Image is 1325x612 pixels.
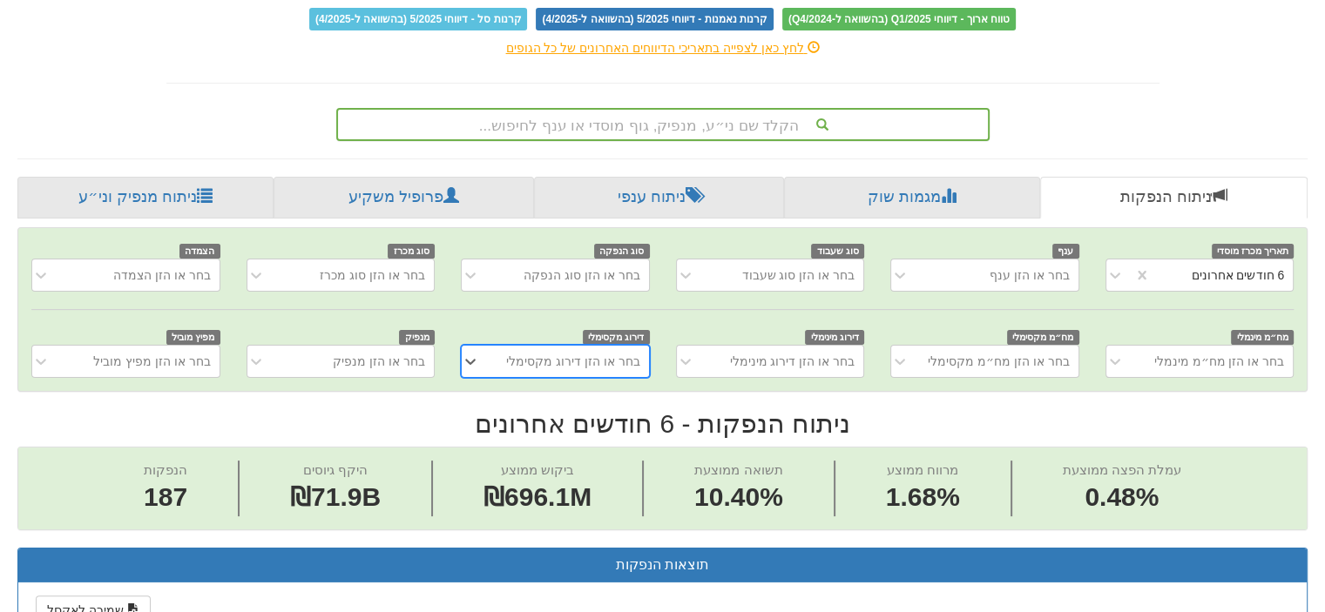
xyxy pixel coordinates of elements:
[536,8,773,30] span: קרנות נאמנות - דיווחי 5/2025 (בהשוואה ל-4/2025)
[144,462,187,477] span: הנפקות
[784,177,1041,219] a: מגמות שוק
[483,482,592,511] span: ₪696.1M
[31,557,1294,573] h3: תוצאות הנפקות
[594,244,650,259] span: סוג הנפקה
[741,266,855,284] div: בחר או הזן סוג שעבוד
[1063,462,1181,477] span: עמלת הפצה ממוצעת
[309,8,527,30] span: קרנות סל - דיווחי 5/2025 (בהשוואה ל-4/2025)
[886,479,960,516] span: 1.68%
[694,479,783,516] span: 10.40%
[17,409,1308,438] h2: ניתוח הנפקות - 6 חודשים אחרונים
[144,479,187,516] span: 187
[303,462,368,477] span: היקף גיוסים
[805,330,864,345] span: דירוג מינימלי
[153,39,1173,57] div: לחץ כאן לצפייה בתאריכי הדיווחים האחרונים של כל הגופים
[694,462,782,477] span: תשואה ממוצעת
[388,244,435,259] span: סוג מכרז
[290,482,381,511] span: ₪71.9B
[1153,353,1284,370] div: בחר או הזן מח״מ מינמלי
[583,330,650,345] span: דירוג מקסימלי
[338,110,988,139] div: הקלד שם ני״ע, מנפיק, גוף מוסדי או ענף לחיפוש...
[729,353,855,370] div: בחר או הזן דירוג מינימלי
[811,244,864,259] span: סוג שעבוד
[887,462,958,477] span: מרווח ממוצע
[928,353,1070,370] div: בחר או הזן מח״מ מקסימלי
[782,8,1016,30] span: טווח ארוך - דיווחי Q1/2025 (בהשוואה ל-Q4/2024)
[1063,479,1181,516] span: 0.48%
[113,266,211,284] div: בחר או הזן הצמדה
[399,330,435,345] span: מנפיק
[1040,177,1308,219] a: ניתוח הנפקות
[1052,244,1079,259] span: ענף
[166,330,220,345] span: מפיץ מוביל
[1191,266,1284,284] div: 6 חודשים אחרונים
[320,266,425,284] div: בחר או הזן סוג מכרז
[179,244,220,259] span: הצמדה
[17,177,274,219] a: ניתוח מנפיק וני״ע
[1007,330,1079,345] span: מח״מ מקסימלי
[501,462,574,477] span: ביקוש ממוצע
[506,353,640,370] div: בחר או הזן דירוג מקסימלי
[534,177,784,219] a: ניתוח ענפי
[990,266,1070,284] div: בחר או הזן ענף
[524,266,640,284] div: בחר או הזן סוג הנפקה
[333,353,425,370] div: בחר או הזן מנפיק
[1212,244,1294,259] span: תאריך מכרז מוסדי
[93,353,211,370] div: בחר או הזן מפיץ מוביל
[274,177,535,219] a: פרופיל משקיע
[1231,330,1294,345] span: מח״מ מינמלי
